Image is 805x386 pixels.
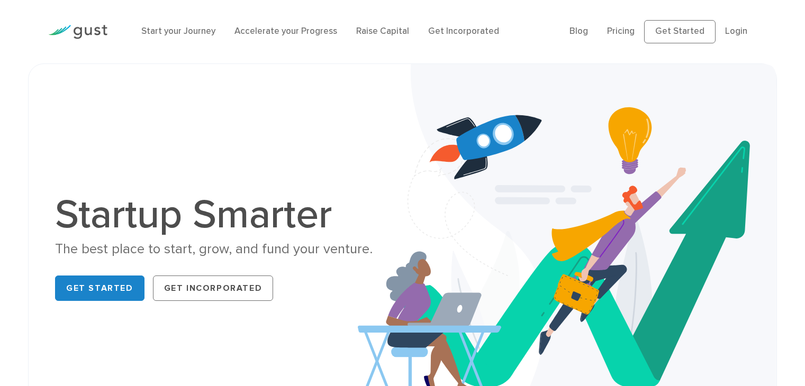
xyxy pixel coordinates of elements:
h1: Startup Smarter [55,195,394,235]
a: Login [725,26,747,36]
a: Get Started [644,20,716,43]
a: Get Incorporated [428,26,499,36]
a: Accelerate your Progress [234,26,337,36]
a: Get Started [55,275,144,301]
a: Raise Capital [356,26,409,36]
div: The best place to start, grow, and fund your venture. [55,240,394,259]
a: Start your Journey [141,26,215,36]
a: Pricing [607,26,635,36]
img: Gust Logo [48,25,107,39]
a: Get Incorporated [153,275,274,301]
a: Blog [569,26,588,36]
